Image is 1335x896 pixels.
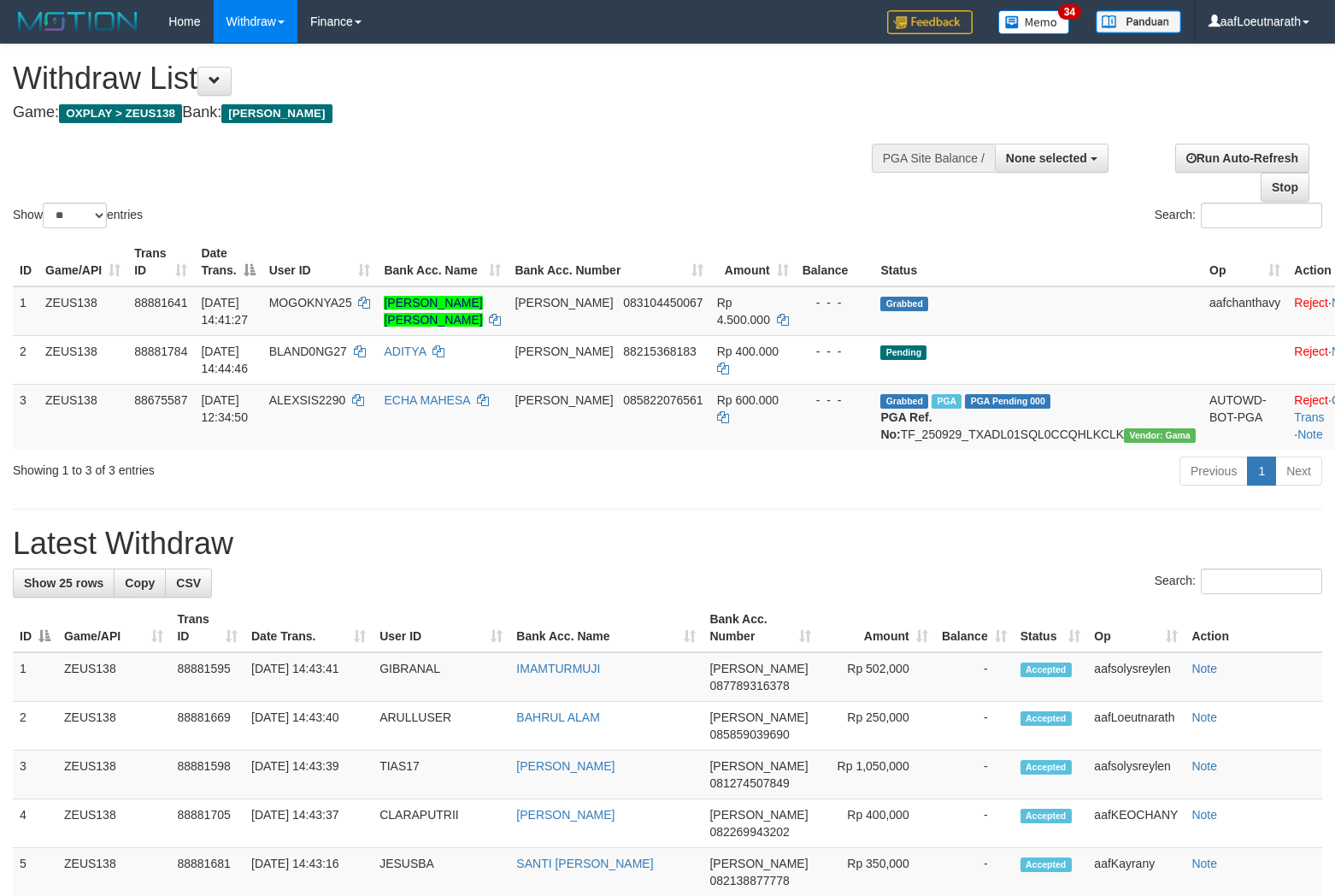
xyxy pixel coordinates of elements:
[373,604,509,652] th: User ID: activate to sort column ascending
[803,343,867,360] div: - - -
[818,799,934,848] td: Rp 400,000
[134,345,187,358] span: 88881784
[995,144,1109,173] button: None selected
[13,527,1322,561] h1: Latest Withdraw
[244,799,373,848] td: [DATE] 14:43:37
[384,393,469,407] a: ECHA MAHESA
[170,799,244,848] td: 88881705
[1179,457,1248,486] a: Previous
[165,569,212,598] a: CSV
[935,604,1014,652] th: Balance: activate to sort column ascending
[269,296,352,309] span: MOGOKNYA25
[13,335,38,384] td: 2
[201,296,248,327] span: [DATE] 14:41:27
[717,296,770,327] span: Rp 4.500.000
[269,345,347,358] span: BLAND0NG27
[1020,809,1072,823] span: Accepted
[38,238,127,286] th: Game/API: activate to sort column ascending
[880,410,932,441] b: PGA Ref. No:
[1191,710,1217,724] a: Note
[623,345,697,358] span: Copy 88215368183 to clipboard
[377,238,508,286] th: Bank Acc. Name: activate to sort column ascending
[384,296,482,327] a: [PERSON_NAME] [PERSON_NAME]
[1191,857,1217,870] a: Note
[516,808,615,822] a: [PERSON_NAME]
[24,576,103,590] span: Show 25 rows
[114,569,166,598] a: Copy
[703,604,818,652] th: Bank Acc. Number: activate to sort column ascending
[803,294,867,311] div: - - -
[13,604,57,652] th: ID: activate to sort column descending
[1087,751,1185,799] td: aafsolysreylen
[373,702,509,751] td: ARULLUSER
[57,751,170,799] td: ZEUS138
[1191,808,1217,822] a: Note
[932,394,962,409] span: Marked by aafpengsreynich
[201,345,248,375] span: [DATE] 14:44:46
[127,238,194,286] th: Trans ID: activate to sort column ascending
[515,296,613,309] span: [PERSON_NAME]
[1201,203,1322,228] input: Search:
[516,759,615,773] a: [PERSON_NAME]
[1247,457,1276,486] a: 1
[516,857,653,870] a: SANTI [PERSON_NAME]
[1087,604,1185,652] th: Op: activate to sort column ascending
[796,238,874,286] th: Balance
[373,652,509,702] td: GIBRANAL
[710,238,796,286] th: Amount: activate to sort column ascending
[1275,457,1322,486] a: Next
[1203,238,1287,286] th: Op: activate to sort column ascending
[38,286,127,336] td: ZEUS138
[38,384,127,450] td: ZEUS138
[965,394,1050,409] span: PGA Pending
[13,702,57,751] td: 2
[1297,427,1323,441] a: Note
[935,751,1014,799] td: -
[269,393,346,407] span: ALEXSIS2290
[13,9,143,34] img: MOTION_logo.png
[515,393,613,407] span: [PERSON_NAME]
[818,751,934,799] td: Rp 1,050,000
[201,393,248,424] span: [DATE] 12:34:50
[1185,604,1322,652] th: Action
[623,393,703,407] span: Copy 085822076561 to clipboard
[262,238,378,286] th: User ID: activate to sort column ascending
[880,297,928,311] span: Grabbed
[43,203,107,228] select: Showentries
[170,702,244,751] td: 88881669
[13,652,57,702] td: 1
[515,345,613,358] span: [PERSON_NAME]
[709,808,808,822] span: [PERSON_NAME]
[1155,569,1322,594] label: Search:
[13,384,38,450] td: 3
[1175,144,1309,173] a: Run Auto-Refresh
[1201,569,1322,594] input: Search:
[709,728,789,741] span: Copy 085859039690 to clipboard
[1203,286,1287,336] td: aafchanthavy
[935,702,1014,751] td: -
[1191,662,1217,675] a: Note
[873,238,1203,286] th: Status
[221,104,332,123] span: [PERSON_NAME]
[57,702,170,751] td: ZEUS138
[13,104,873,121] h4: Game: Bank:
[508,238,709,286] th: Bank Acc. Number: activate to sort column ascending
[244,702,373,751] td: [DATE] 14:43:40
[194,238,262,286] th: Date Trans.: activate to sort column descending
[935,652,1014,702] td: -
[887,10,973,34] img: Feedback.jpg
[170,652,244,702] td: 88881595
[1020,760,1072,775] span: Accepted
[717,345,779,358] span: Rp 400.000
[13,751,57,799] td: 3
[516,662,600,675] a: IMAMTURMUJI
[57,652,170,702] td: ZEUS138
[1058,4,1081,20] span: 34
[709,825,789,839] span: Copy 082269943202 to clipboard
[1096,10,1181,33] img: panduan.png
[1087,799,1185,848] td: aafKEOCHANY
[1020,663,1072,677] span: Accepted
[709,662,808,675] span: [PERSON_NAME]
[873,384,1203,450] td: TF_250929_TXADL01SQL0CCQHLKCLK
[880,345,926,360] span: Pending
